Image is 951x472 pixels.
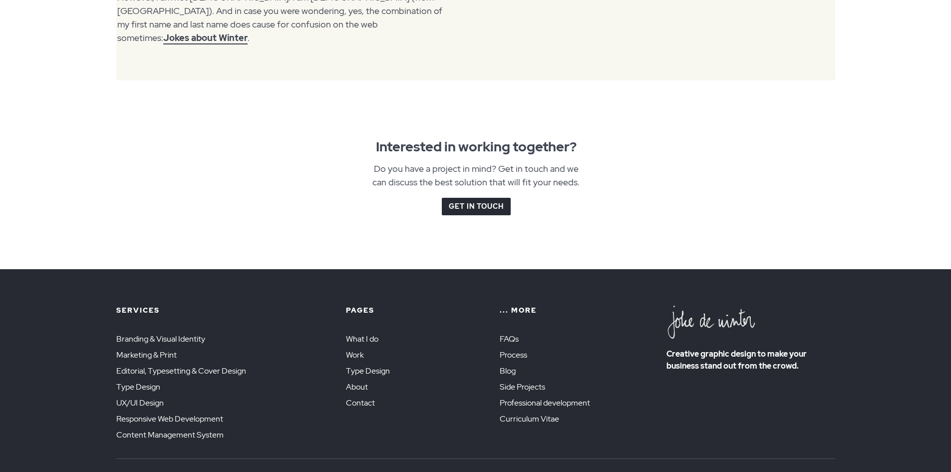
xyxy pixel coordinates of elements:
a: What I do [346,334,378,344]
a: Professional development [500,398,590,408]
a: Jokes about Winter [163,32,248,44]
h4: ... More [500,305,653,323]
a: Responsive Web Development [116,414,223,424]
a: Type Design [346,366,390,376]
a: Content Management System [116,430,224,440]
h4: Pages [346,305,499,323]
h2: Interested in working together? [310,125,642,162]
a: Blog [500,366,516,376]
p: Do you have a project in mind? Get in touch and we can discuss the best solution that will fit yo... [371,162,581,198]
a: Side Projects [500,382,545,392]
img: Joke De Winter logo. [666,305,756,339]
a: Type Design [116,382,160,392]
a: Marketing & Print [116,350,177,360]
a: FAQs [500,334,519,344]
a: Process [500,350,527,360]
a: Get in touch [442,198,511,215]
h4: Services [116,305,346,323]
a: Branding & Visual Identity [116,334,205,344]
a: Work [346,350,364,360]
a: Editorial, Typesetting & Cover Design [116,366,246,376]
a: Curriculum Vitae [500,414,559,424]
a: Contact [346,398,375,408]
p: Creative graphic design to make your business stand out from the crowd. [666,348,831,380]
a: UX/UI Design [116,398,164,408]
a: About [346,382,368,392]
